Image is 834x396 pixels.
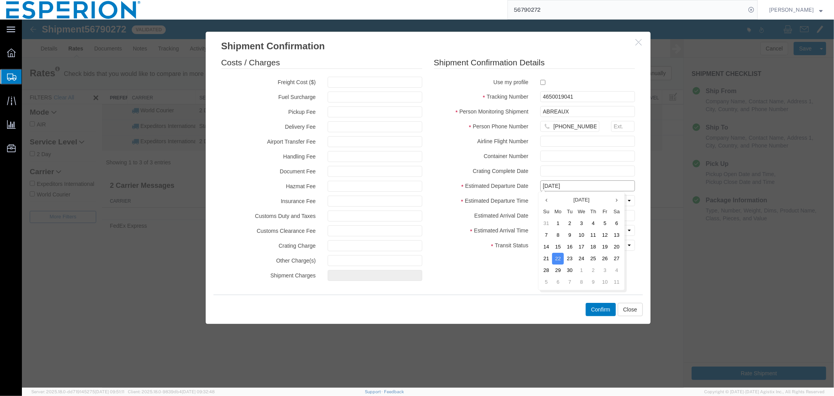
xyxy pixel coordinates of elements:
span: Client: 2025.18.0-9839db4 [128,389,215,394]
label: Handling Fee [194,131,300,141]
a: Support [365,389,384,394]
td: 7 [518,210,530,221]
td: 28 [518,245,530,257]
legend: Shipment Confirmation Details [412,37,613,49]
td: 8 [530,210,542,221]
td: 7 [542,257,554,268]
span: Server: 2025.18.0-dd719145275 [31,389,124,394]
th: Sa [589,186,601,198]
td: 4 [589,245,601,257]
label: Estimated Arrival Date [406,191,513,200]
td: 5 [577,198,589,210]
legend: Costs / Charges [199,37,400,49]
label: Pickup Fee [194,87,300,96]
td: 29 [530,245,542,257]
td: 20 [589,221,601,233]
td: 4 [565,198,577,210]
a: Feedback [384,389,404,394]
td: 21 [518,233,530,245]
td: 8 [554,257,565,268]
td: 1 [554,245,565,257]
td: 16 [542,221,554,233]
td: 2 [565,245,577,257]
td: 17 [554,221,565,233]
span: [DATE] 09:51:11 [95,389,124,394]
td: 1 [530,198,542,210]
label: Tracking Number [406,72,513,81]
td: 9 [565,257,577,268]
label: Document Fee [194,146,300,156]
label: Delivery Fee [194,102,300,111]
label: Fuel Surcharge [194,72,300,81]
label: Crating Complete Date [406,146,513,155]
td: 2 [542,198,554,210]
label: Estimated Arrival Time [406,205,513,215]
td: 30 [542,245,554,257]
label: Customs Clearance Fee [194,206,300,215]
span: Copyright © [DATE]-[DATE] Agistix Inc., All Rights Reserved [704,389,825,395]
td: 24 [554,233,565,245]
td: 5 [518,257,530,268]
td: 19 [577,221,589,233]
td: 10 [554,210,565,221]
td: 6 [530,257,542,268]
td: 11 [565,210,577,221]
input: Ext. [589,101,613,112]
td: 10 [577,257,589,268]
th: Su [518,186,530,198]
th: We [554,186,565,198]
td: 3 [554,198,565,210]
td: 9 [542,210,554,221]
label: Estimated Departure Date [406,161,513,170]
span: [DATE] 09:32:48 [182,389,215,394]
input: Search for shipment number, reference number [508,0,746,19]
label: Hazmat Fee [194,161,300,171]
label: Customs Duty and Taxes [194,191,300,200]
td: 11 [589,257,601,268]
td: 23 [542,233,554,245]
label: Freight Cost ($) [194,57,300,67]
td: 26 [577,233,589,245]
label: Other Charge(s) [194,236,300,245]
label: Transit Status [406,220,513,230]
label: Airport Transfer Fee [194,117,300,126]
label: Estimated Departure Time [406,176,513,185]
button: Close [596,283,621,297]
td: 3 [577,245,589,257]
button: [PERSON_NAME] [769,5,823,14]
td: 25 [565,233,577,245]
th: Tu [542,186,554,198]
td: 27 [589,233,601,245]
td: 15 [530,221,542,233]
label: Insurance Fee [194,176,300,185]
label: Person Phone Number [406,101,513,111]
button: Confirm [564,283,594,297]
label: Airline Flight Number [406,116,513,126]
label: Person Monitoring Shipment [406,86,513,96]
label: Use my profile [406,57,513,67]
td: 31 [518,198,530,210]
th: [DATE] [530,175,589,186]
label: Crating Charge [194,221,300,230]
td: 12 [577,210,589,221]
td: 22 [530,233,542,245]
td: 18 [565,221,577,233]
td: 13 [589,210,601,221]
th: Fr [577,186,589,198]
th: Mo [530,186,542,198]
th: Th [565,186,577,198]
label: Shipment Charges [194,250,300,260]
td: 14 [518,221,530,233]
span: Alexandra Breaux [769,5,814,14]
iframe: FS Legacy Container [22,20,834,388]
label: Container Number [406,131,513,140]
td: 6 [589,198,601,210]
